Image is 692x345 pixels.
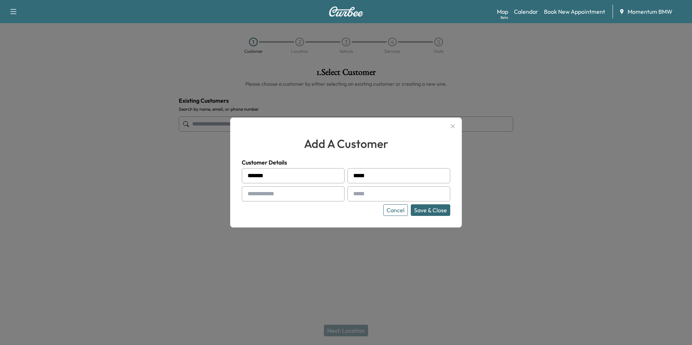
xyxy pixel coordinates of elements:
img: Curbee Logo [329,7,363,17]
h4: Customer Details [242,158,450,167]
a: Calendar [514,7,538,16]
h2: add a customer [242,135,450,152]
button: Save & Close [411,204,450,216]
div: Beta [501,15,508,20]
span: Momentum BMW [628,7,672,16]
button: Cancel [383,204,408,216]
a: MapBeta [497,7,508,16]
a: Book New Appointment [544,7,605,16]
